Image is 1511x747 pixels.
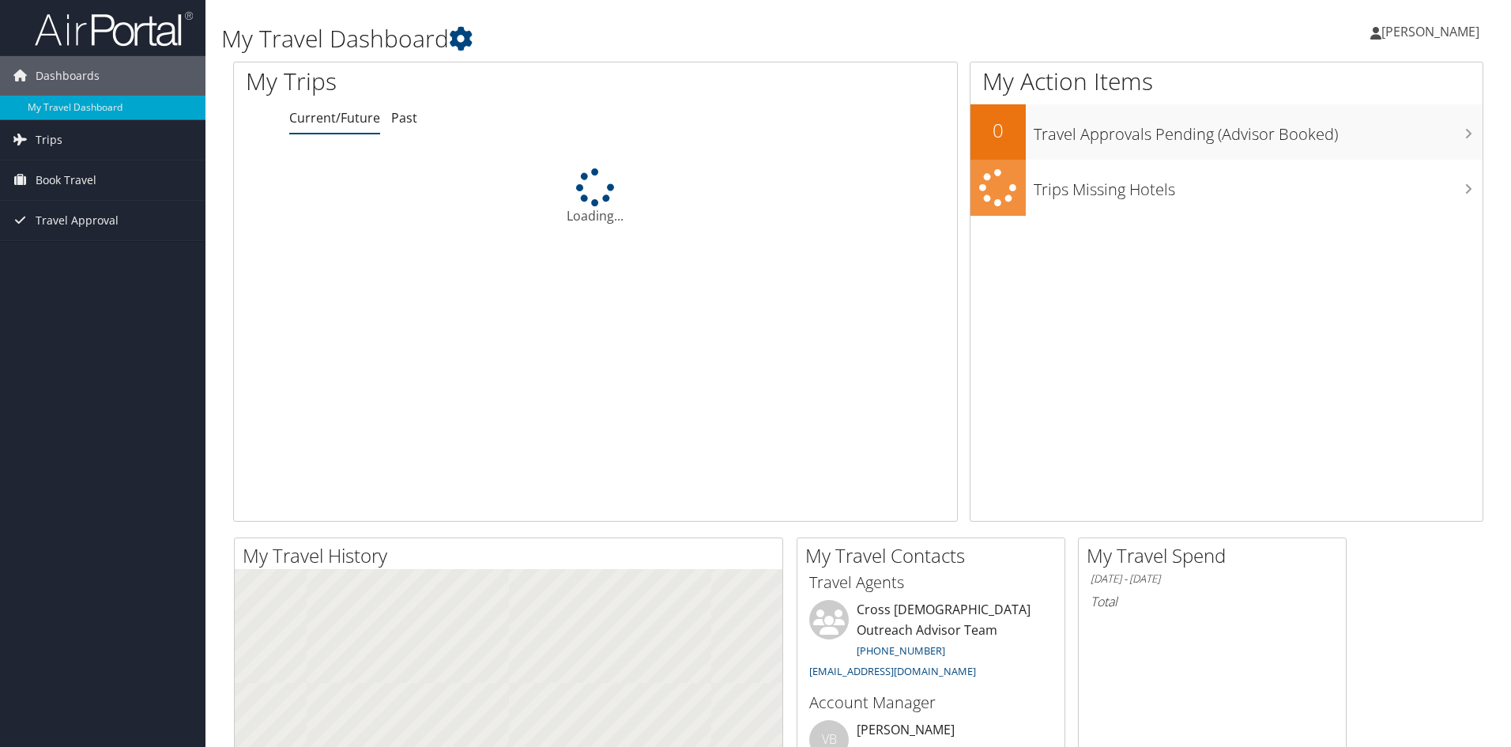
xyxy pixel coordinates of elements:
div: Loading... [234,168,957,225]
h3: Travel Approvals Pending (Advisor Booked) [1034,115,1483,145]
li: Cross [DEMOGRAPHIC_DATA] Outreach Advisor Team [801,600,1061,685]
h3: Travel Agents [809,572,1053,594]
a: Trips Missing Hotels [970,160,1483,216]
a: [PHONE_NUMBER] [857,643,945,658]
h2: My Travel Contacts [805,542,1064,569]
span: Book Travel [36,160,96,200]
h3: Trips Missing Hotels [1034,171,1483,201]
h1: My Travel Dashboard [221,22,1071,55]
h3: Account Manager [809,692,1053,714]
h2: My Travel Spend [1087,542,1346,569]
h1: My Action Items [970,65,1483,98]
img: airportal-logo.png [35,10,193,47]
a: 0Travel Approvals Pending (Advisor Booked) [970,104,1483,160]
h1: My Trips [246,65,644,98]
h6: Total [1091,593,1334,610]
h6: [DATE] - [DATE] [1091,572,1334,587]
a: Past [391,109,417,126]
span: Dashboards [36,56,100,96]
span: Trips [36,120,62,160]
span: [PERSON_NAME] [1381,23,1479,40]
a: [EMAIL_ADDRESS][DOMAIN_NAME] [809,664,976,678]
span: Travel Approval [36,201,119,240]
a: [PERSON_NAME] [1370,8,1495,55]
a: Current/Future [289,109,380,126]
h2: 0 [970,117,1026,144]
h2: My Travel History [243,542,782,569]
